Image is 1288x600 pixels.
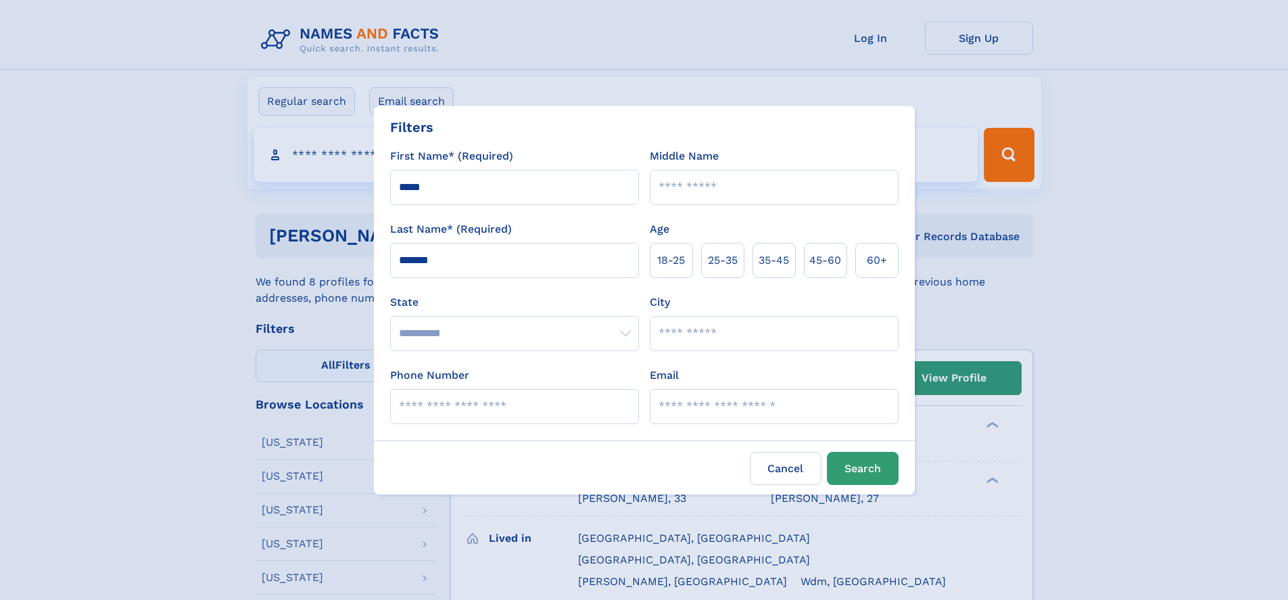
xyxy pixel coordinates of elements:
[390,367,469,384] label: Phone Number
[390,294,639,310] label: State
[390,148,513,164] label: First Name* (Required)
[750,452,821,485] label: Cancel
[827,452,899,485] button: Search
[867,252,887,269] span: 60+
[650,294,670,310] label: City
[390,117,433,137] div: Filters
[650,367,679,384] label: Email
[809,252,841,269] span: 45‑60
[657,252,685,269] span: 18‑25
[708,252,738,269] span: 25‑35
[650,221,669,237] label: Age
[759,252,789,269] span: 35‑45
[650,148,719,164] label: Middle Name
[390,221,512,237] label: Last Name* (Required)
